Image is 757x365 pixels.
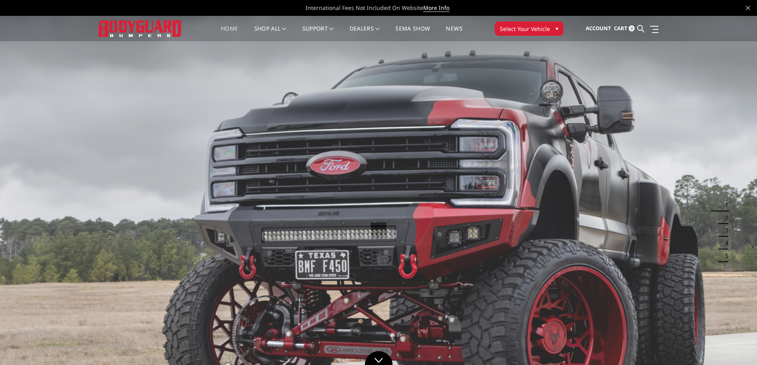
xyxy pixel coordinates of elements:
[221,26,238,41] a: Home
[720,199,728,211] button: 1 of 5
[500,25,550,33] span: Select Your Vehicle
[720,237,728,249] button: 4 of 5
[495,21,563,36] button: Select Your Vehicle
[614,25,627,32] span: Cart
[99,20,182,37] img: BODYGUARD BUMPERS
[254,26,287,41] a: shop all
[423,4,449,12] a: More Info
[586,18,611,39] a: Account
[446,26,462,41] a: News
[720,211,728,224] button: 2 of 5
[720,224,728,237] button: 3 of 5
[365,351,393,365] a: Click to Down
[586,25,611,32] span: Account
[614,18,635,39] a: Cart 0
[720,249,728,262] button: 5 of 5
[302,26,334,41] a: Support
[395,26,430,41] a: SEMA Show
[350,26,380,41] a: Dealers
[629,25,635,31] span: 0
[556,24,558,33] span: ▾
